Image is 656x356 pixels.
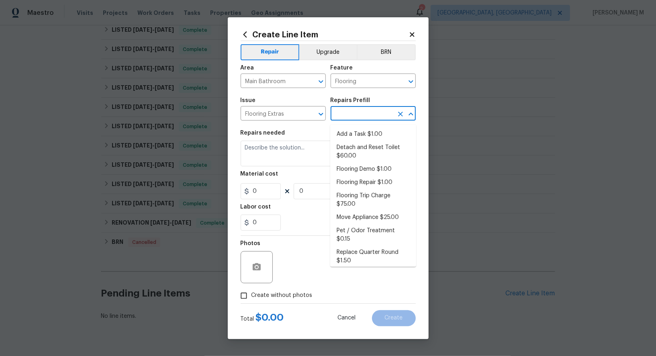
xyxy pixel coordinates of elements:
[385,315,403,321] span: Create
[241,30,409,39] h2: Create Line Item
[330,176,416,189] li: Flooring Repair $1.00
[330,246,416,268] li: Replace Quarter Round $1.50
[325,310,369,326] button: Cancel
[330,224,416,246] li: Pet / Odor Treatment $0.15
[241,171,278,177] h5: Material cost
[241,98,256,103] h5: Issue
[372,310,416,326] button: Create
[241,44,300,60] button: Repair
[357,44,416,60] button: BRN
[241,241,261,246] h5: Photos
[405,108,417,120] button: Close
[330,189,416,211] li: Flooring Trip Charge $75.00
[241,130,285,136] h5: Repairs needed
[315,108,327,120] button: Open
[241,65,254,71] h5: Area
[299,44,357,60] button: Upgrade
[256,313,284,322] span: $ 0.00
[241,313,284,323] div: Total
[331,65,353,71] h5: Feature
[330,128,416,141] li: Add a Task $1.00
[241,204,271,210] h5: Labor cost
[331,98,370,103] h5: Repairs Prefill
[338,315,356,321] span: Cancel
[330,163,416,176] li: Flooring Demo $1.00
[251,291,313,300] span: Create without photos
[405,76,417,87] button: Open
[330,141,416,163] li: Detach and Reset Toilet $60.00
[315,76,327,87] button: Open
[395,108,406,120] button: Clear
[330,211,416,224] li: Move Appliance $25.00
